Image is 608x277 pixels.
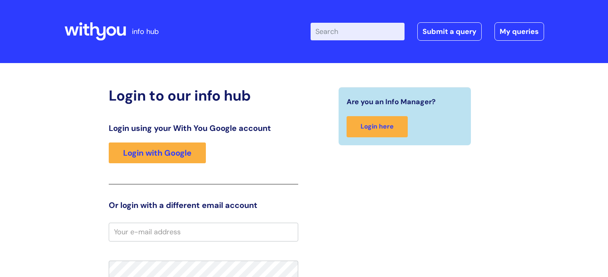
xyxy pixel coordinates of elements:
[109,87,298,104] h2: Login to our info hub
[109,123,298,133] h3: Login using your With You Google account
[417,22,482,41] a: Submit a query
[109,223,298,241] input: Your e-mail address
[132,25,159,38] p: info hub
[109,200,298,210] h3: Or login with a different email account
[109,142,206,163] a: Login with Google
[494,22,544,41] a: My queries
[347,116,408,137] a: Login here
[311,23,405,40] input: Search
[347,95,436,108] span: Are you an Info Manager?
